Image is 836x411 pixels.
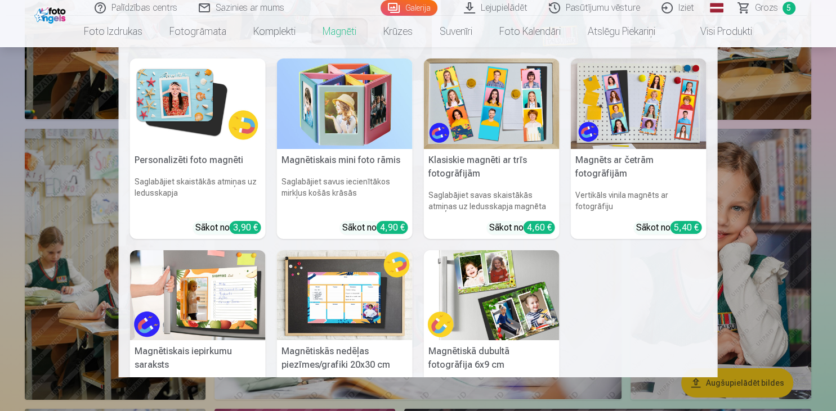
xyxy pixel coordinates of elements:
h5: Magnētiskais mini foto rāmis [277,149,413,171]
h6: Izbaudiet divas dārgas atmiņas uz ledusskapja [424,376,560,408]
div: 3,90 € [230,221,261,234]
h5: Magnēts ar četrām fotogrāfijām [571,149,707,185]
h6: Saglabājiet savus iecienītākos mirkļus košās krāsās [277,171,413,216]
a: Foto kalendāri [486,16,574,47]
h5: Magnētiskās nedēļas piezīmes/grafiki 20x30 cm [277,340,413,376]
img: Klasiskie magnēti ar trīs fotogrāfijām [424,58,560,149]
span: 5 [783,2,795,15]
a: Magnēts ar četrām fotogrāfijāmMagnēts ar četrām fotogrāfijāmVertikāls vinila magnēts ar fotogrāfi... [571,58,707,239]
a: Krūzes [370,16,426,47]
h6: Organizējiet savu aktivitāšu grafiku [277,376,413,408]
img: /fa1 [34,4,69,24]
img: Personalizēti foto magnēti [130,58,266,149]
div: Sākot no [489,221,555,234]
a: Magnēti [309,16,370,47]
h6: Saglabājiet savu pārtikas preču sarakstu parocīgu un sakārtotu [130,376,266,408]
div: Sākot no [195,221,261,234]
h5: Personalizēti foto magnēti [130,149,266,171]
a: Atslēgu piekariņi [574,16,669,47]
img: Magnētiskais iepirkumu saraksts [130,250,266,341]
h6: Vertikāls vinila magnēts ar fotogrāfiju [571,185,707,216]
div: Sākot no [636,221,702,234]
a: Foto izdrukas [70,16,156,47]
img: Magnētiskais mini foto rāmis [277,58,413,149]
h6: Saglabājiet savas skaistākās atmiņas uz ledusskapja magnēta [424,185,560,216]
img: Magnēts ar četrām fotogrāfijām [571,58,707,149]
h6: Saglabājiet skaistākās atmiņas uz ledusskapja [130,171,266,216]
h5: Magnētiskā dubultā fotogrāfija 6x9 cm [424,340,560,376]
img: Magnētiskās nedēļas piezīmes/grafiki 20x30 cm [277,250,413,341]
a: Komplekti [240,16,309,47]
div: 5,40 € [670,221,702,234]
a: Personalizēti foto magnētiPersonalizēti foto magnētiSaglabājiet skaistākās atmiņas uz ledusskapja... [130,58,266,239]
span: Grozs [755,1,778,15]
a: Suvenīri [426,16,486,47]
h5: Magnētiskais iepirkumu saraksts [130,340,266,376]
a: Magnētiskais mini foto rāmisMagnētiskais mini foto rāmisSaglabājiet savus iecienītākos mirkļus ko... [277,58,413,239]
div: 4,60 € [524,221,555,234]
a: Visi produkti [669,16,766,47]
div: Sākot no [342,221,408,234]
a: Fotogrāmata [156,16,240,47]
a: Klasiskie magnēti ar trīs fotogrāfijāmKlasiskie magnēti ar trīs fotogrāfijāmSaglabājiet savas ska... [424,58,560,239]
img: Magnētiskā dubultā fotogrāfija 6x9 cm [424,250,560,341]
div: 4,90 € [377,221,408,234]
h5: Klasiskie magnēti ar trīs fotogrāfijām [424,149,560,185]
